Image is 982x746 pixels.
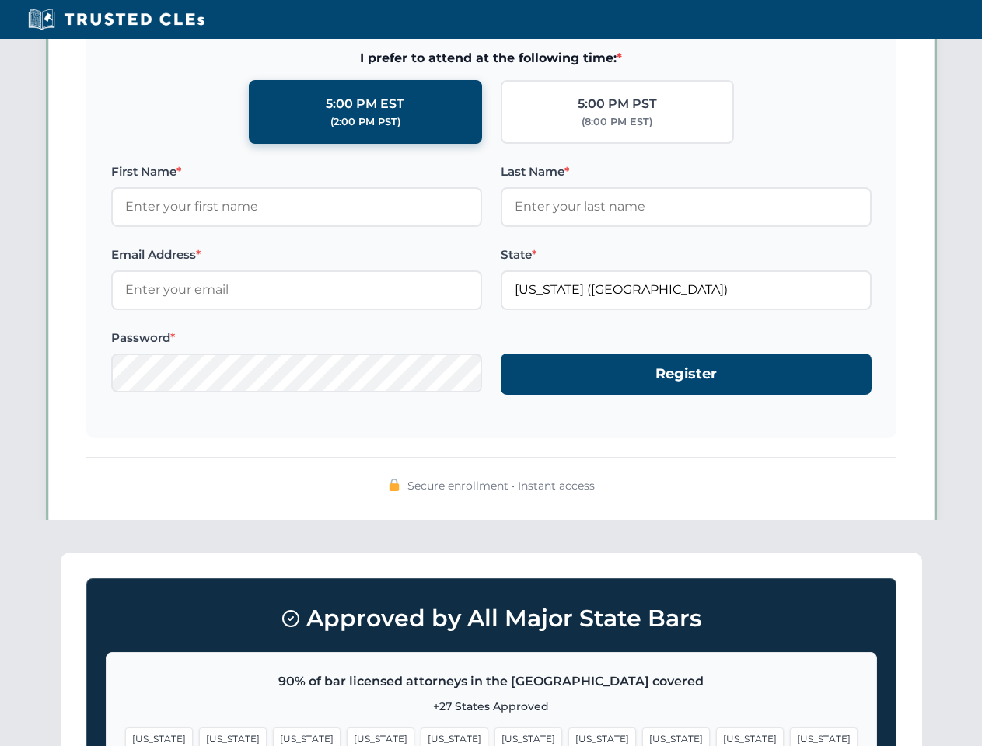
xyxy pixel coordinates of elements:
[111,329,482,347] label: Password
[23,8,209,31] img: Trusted CLEs
[125,671,858,692] p: 90% of bar licensed attorneys in the [GEOGRAPHIC_DATA] covered
[388,479,400,491] img: 🔒
[501,187,872,226] input: Enter your last name
[111,270,482,309] input: Enter your email
[330,114,400,130] div: (2:00 PM PST)
[111,48,872,68] span: I prefer to attend at the following time:
[501,270,872,309] input: Florida (FL)
[582,114,652,130] div: (8:00 PM EST)
[106,598,877,640] h3: Approved by All Major State Bars
[111,246,482,264] label: Email Address
[501,162,872,181] label: Last Name
[326,94,404,114] div: 5:00 PM EST
[501,246,872,264] label: State
[501,354,872,395] button: Register
[111,187,482,226] input: Enter your first name
[111,162,482,181] label: First Name
[407,477,595,494] span: Secure enrollment • Instant access
[125,698,858,715] p: +27 States Approved
[578,94,657,114] div: 5:00 PM PST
